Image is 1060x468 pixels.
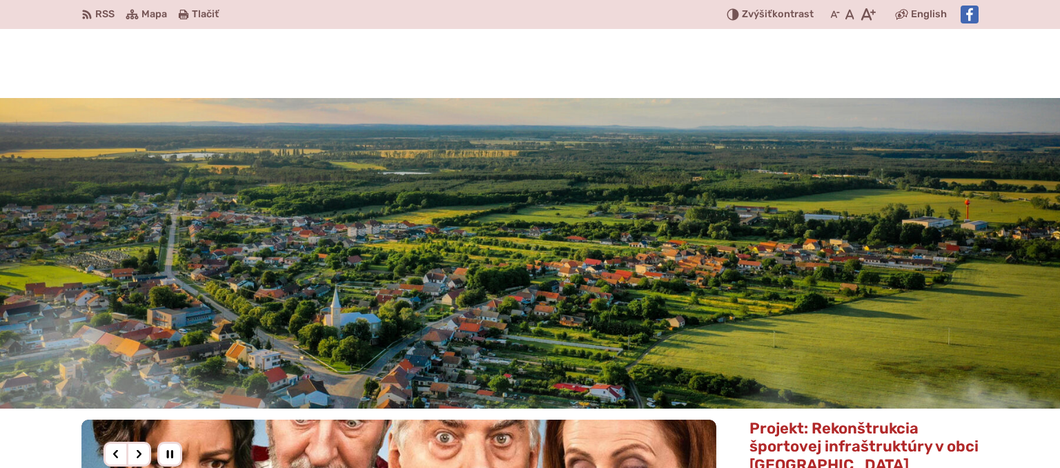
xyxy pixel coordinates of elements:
[126,442,151,467] div: Nasledujúci slajd
[95,6,115,23] span: RSS
[742,9,814,21] span: kontrast
[104,442,128,467] div: Predošlý slajd
[961,6,979,23] img: Prejsť na Facebook stránku
[911,6,947,23] span: English
[141,6,167,23] span: Mapa
[157,442,182,467] div: Pozastaviť pohyb slajdera
[742,8,772,20] span: Zvýšiť
[192,9,219,21] span: Tlačiť
[908,6,950,23] a: English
